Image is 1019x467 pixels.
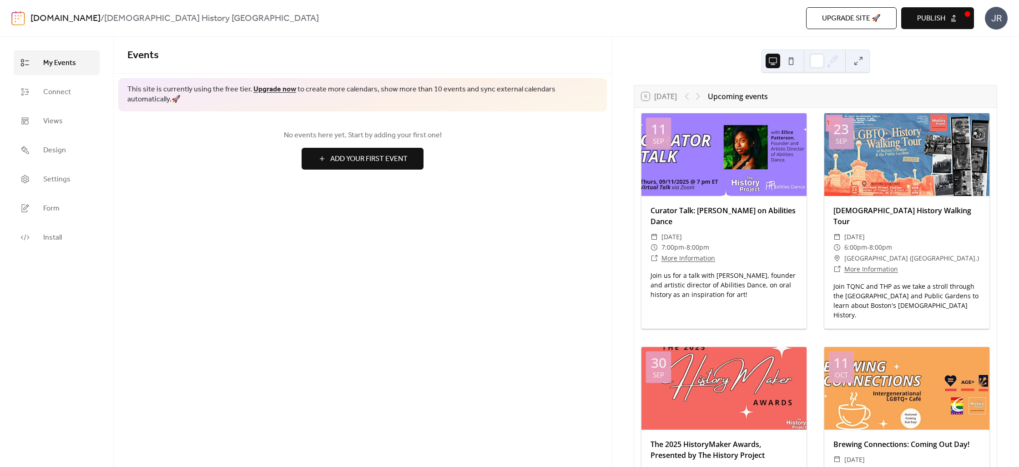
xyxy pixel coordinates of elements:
div: ​ [833,242,841,253]
span: Settings [43,174,71,185]
span: Add Your First Event [330,154,408,165]
span: 8:00pm [686,242,709,253]
span: [DATE] [844,454,865,465]
span: Upgrade site 🚀 [822,13,881,24]
a: Views [14,109,100,133]
span: Form [43,203,60,214]
a: More Information [844,265,898,273]
span: Events [127,45,159,65]
span: My Events [43,58,76,69]
a: Connect [14,80,100,104]
div: Join TQNC and THP as we take a stroll through the [GEOGRAPHIC_DATA] and Public Gardens to learn a... [824,281,989,320]
div: Upcoming events [708,91,768,102]
span: 6:00pm [844,242,867,253]
a: Brewing Connections: Coming Out Day! [833,439,969,449]
span: 8:00pm [869,242,892,253]
span: Design [43,145,66,156]
b: [DEMOGRAPHIC_DATA] History [GEOGRAPHIC_DATA] [104,10,319,27]
img: logo [11,11,25,25]
div: 11 [651,122,666,136]
div: ​ [833,253,841,264]
a: Upgrade now [253,82,296,96]
span: - [867,242,869,253]
b: / [101,10,104,27]
button: Add Your First Event [302,148,424,170]
span: Publish [917,13,945,24]
a: Settings [14,167,100,191]
button: Upgrade site 🚀 [806,7,897,29]
a: More Information [661,254,715,262]
a: The 2025 HistoryMaker Awards, Presented by The History Project [651,439,765,460]
div: JR [985,7,1008,30]
span: No events here yet. Start by adding your first one! [127,130,598,141]
a: Curator Talk: [PERSON_NAME] on Abilities Dance [651,206,796,226]
a: Form [14,196,100,221]
a: Add Your First Event [127,148,598,170]
div: 30 [651,356,666,370]
div: ​ [833,231,841,242]
div: Sep [653,138,664,145]
div: Sep [836,138,847,145]
div: ​ [651,242,658,253]
div: ​ [651,231,658,242]
div: 23 [833,122,849,136]
span: [GEOGRAPHIC_DATA] ([GEOGRAPHIC_DATA].) [844,253,979,264]
span: - [684,242,686,253]
div: ​ [833,264,841,275]
div: Sep [653,372,664,378]
span: Install [43,232,62,243]
span: Connect [43,87,71,98]
a: [DOMAIN_NAME] [30,10,101,27]
div: ​ [833,454,841,465]
div: ​ [651,253,658,264]
div: 11 [833,356,849,370]
span: 7:00pm [661,242,684,253]
a: My Events [14,50,100,75]
span: [DATE] [844,231,865,242]
a: Install [14,225,100,250]
span: [DATE] [661,231,682,242]
div: Join us for a talk with [PERSON_NAME], founder and artistic director of Abilities Dance, on oral ... [641,271,807,299]
span: Views [43,116,63,127]
div: Oct [835,372,848,378]
span: This site is currently using the free tier. to create more calendars, show more than 10 events an... [127,85,598,105]
a: Design [14,138,100,162]
button: Publish [901,7,974,29]
a: [DEMOGRAPHIC_DATA] History Walking Tour [833,206,971,226]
